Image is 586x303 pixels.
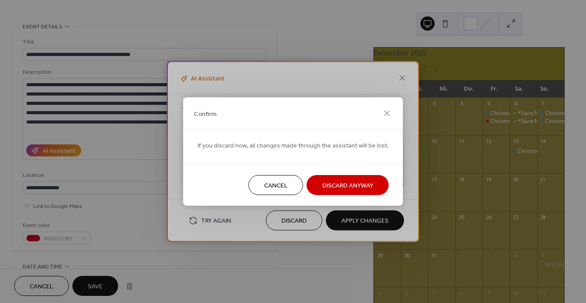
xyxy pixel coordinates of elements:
span: If you discard now, all changes made through the assistant will be lost. [198,141,389,151]
button: Discard Anyway [307,175,389,195]
button: Cancel [249,175,303,195]
span: Cancel [264,181,288,191]
span: Discard Anyway [322,181,373,191]
span: Confirm [194,109,217,119]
